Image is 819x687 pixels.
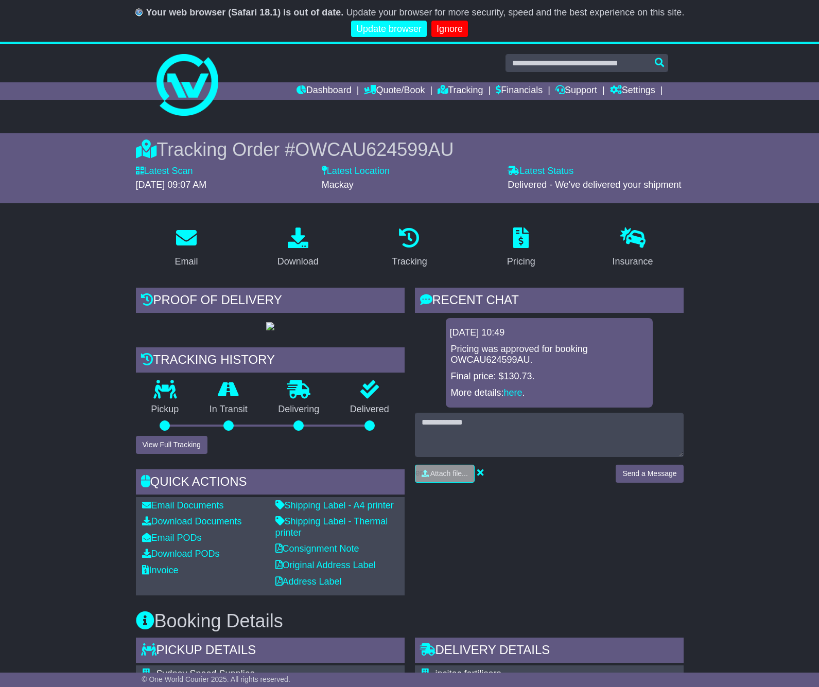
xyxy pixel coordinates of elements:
[438,82,483,100] a: Tracking
[346,7,684,17] span: Update your browser for more security, speed and the best experience on this site.
[156,668,255,679] span: Sydney Speed Supplies
[263,404,335,415] p: Delivering
[266,322,274,330] img: GetPodImage
[136,138,684,161] div: Tracking Order #
[351,21,427,38] a: Update browser
[322,166,390,177] label: Latest Location
[385,224,433,272] a: Tracking
[142,500,224,510] a: Email Documents
[275,516,388,538] a: Shipping Label - Thermal printer
[175,255,198,269] div: Email
[275,543,359,554] a: Consignment Note
[136,611,684,631] h3: Booking Details
[322,180,354,190] span: Mackay
[136,469,405,497] div: Quick Actions
[136,404,195,415] p: Pickup
[451,344,648,366] p: Pricing was approved for booking OWCAU624599AU.
[606,224,660,272] a: Insurance
[431,21,468,38] a: Ignore
[415,638,684,665] div: Delivery Details
[610,82,655,100] a: Settings
[146,7,344,17] b: Your web browser (Safari 18.1) is out of date.
[504,387,522,398] a: here
[142,549,220,559] a: Download PODs
[136,166,193,177] label: Latest Scan
[508,180,681,190] span: Delivered - We've delivered your shipment
[142,675,290,683] span: © One World Courier 2025. All rights reserved.
[275,576,342,587] a: Address Label
[364,82,425,100] a: Quote/Book
[275,500,394,510] a: Shipping Label - A4 printer
[194,404,263,415] p: In Transit
[555,82,597,100] a: Support
[392,255,427,269] div: Tracking
[435,668,501,679] span: incitec fertilisers
[277,255,319,269] div: Download
[451,371,648,382] p: Final price: $130.73.
[136,436,207,454] button: View Full Tracking
[500,224,542,272] a: Pricing
[295,139,454,160] span: OWCAU624599AU
[275,560,376,570] a: Original Address Label
[136,180,207,190] span: [DATE] 09:07 AM
[616,465,683,483] button: Send a Message
[613,255,653,269] div: Insurance
[507,255,535,269] div: Pricing
[508,166,573,177] label: Latest Status
[168,224,204,272] a: Email
[451,387,648,399] p: More details: .
[415,288,684,315] div: RECENT CHAT
[142,533,202,543] a: Email PODs
[142,565,179,575] a: Invoice
[335,404,405,415] p: Delivered
[297,82,352,100] a: Dashboard
[136,288,405,315] div: Proof of Delivery
[136,638,405,665] div: Pickup Details
[496,82,543,100] a: Financials
[450,327,649,339] div: [DATE] 10:49
[271,224,325,272] a: Download
[142,516,242,526] a: Download Documents
[136,347,405,375] div: Tracking history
